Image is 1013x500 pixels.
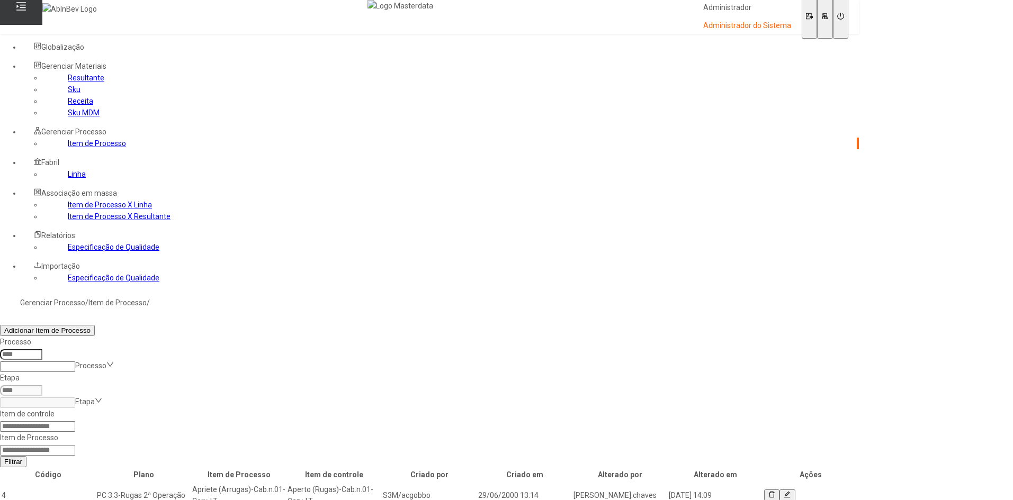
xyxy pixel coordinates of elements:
[478,468,572,481] th: Criado em
[41,231,75,240] span: Relatórios
[382,468,477,481] th: Criado por
[41,158,59,167] span: Fabril
[41,128,106,136] span: Gerenciar Processo
[68,201,152,209] a: Item de Processo X Linha
[88,298,147,307] a: Item de Processo
[41,43,84,51] span: Globalização
[68,170,86,178] a: Linha
[573,468,667,481] th: Alterado por
[668,468,763,481] th: Alterado em
[20,298,85,307] a: Gerenciar Processo
[703,3,791,13] p: Administrador
[96,468,191,481] th: Plano
[42,3,97,15] img: AbInBev Logo
[68,97,93,105] a: Receita
[68,85,80,94] a: Sku
[75,361,106,370] nz-select-placeholder: Processo
[68,139,126,148] a: Item de Processo
[287,468,381,481] th: Item de controle
[703,21,791,31] p: Administrador do Sistema
[68,108,100,117] a: Sku MDM
[4,326,91,334] span: Adicionar Item de Processo
[192,468,286,481] th: Item de Processo
[1,468,95,481] th: Código
[41,189,117,197] span: Associação em massa
[764,468,858,481] th: Ações
[68,274,159,282] a: Especificação de Qualidade
[4,458,22,466] span: Filtrar
[75,397,95,406] nz-select-placeholder: Etapa
[68,74,104,82] a: Resultante
[41,262,80,270] span: Importação
[147,298,150,307] nz-breadcrumb-separator: /
[85,298,88,307] nz-breadcrumb-separator: /
[68,243,159,251] a: Especificação de Qualidade
[68,212,171,221] a: Item de Processo X Resultante
[41,62,106,70] span: Gerenciar Materiais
